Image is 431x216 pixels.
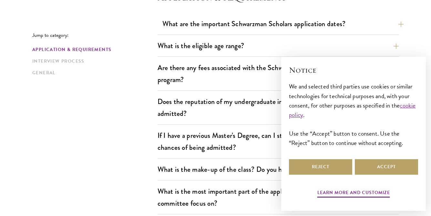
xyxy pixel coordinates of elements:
[158,128,399,155] button: If I have a previous Master's Degree, can I still apply? How might this impact my chances of bein...
[32,58,154,65] a: Interview Process
[162,16,404,31] button: What are the important Schwarzman Scholars application dates?
[289,159,352,175] button: Reject
[158,38,399,53] button: What is the eligible age range?
[32,32,158,38] p: Jump to category:
[289,65,418,76] h2: Notice
[158,162,399,177] button: What is the make-up of the class? Do you have specific targets?
[355,159,418,175] button: Accept
[32,69,154,76] a: General
[158,60,399,87] button: Are there any fees associated with the Schwarzman Scholars application or the program?
[158,184,399,211] button: What is the most important part of the application? What will the selection committee focus on?
[32,46,154,53] a: Application & Requirements
[158,94,399,121] button: Does the reputation of my undergraduate institution affect my chances of being admitted?
[289,101,416,119] a: cookie policy
[289,82,418,147] div: We and selected third parties use cookies or similar technologies for technical purposes and, wit...
[317,189,390,199] button: Learn more and customize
